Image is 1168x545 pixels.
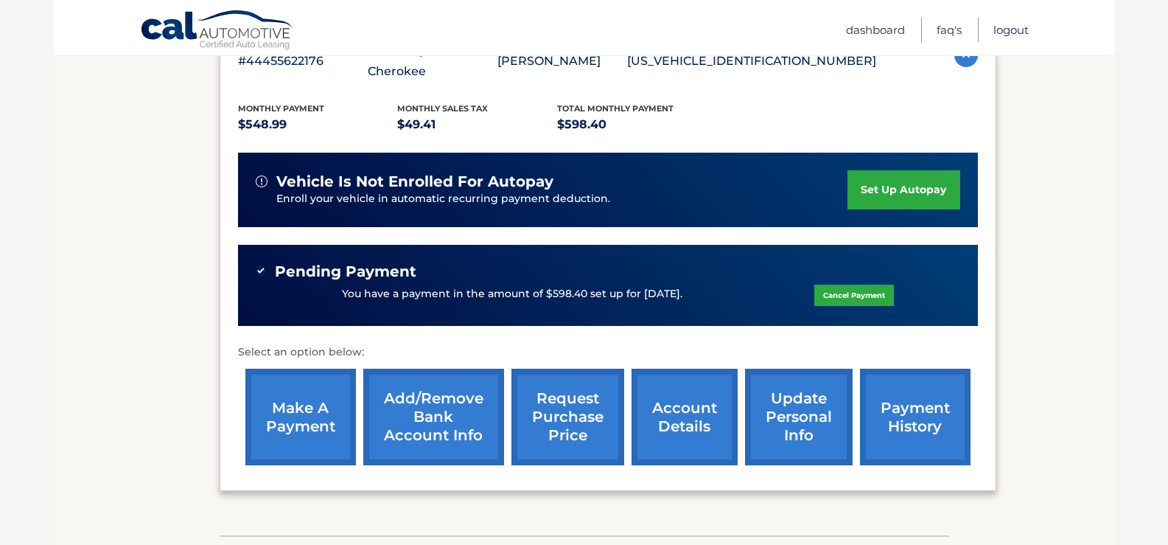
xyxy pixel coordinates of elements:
[238,51,368,72] p: #44455622176
[140,10,295,52] a: Cal Automotive
[632,369,738,465] a: account details
[363,369,504,465] a: Add/Remove bank account info
[276,173,553,191] span: vehicle is not enrolled for autopay
[557,114,717,135] p: $598.40
[860,369,971,465] a: payment history
[342,286,682,302] p: You have a payment in the amount of $598.40 set up for [DATE].
[256,265,266,276] img: check-green.svg
[275,263,416,281] span: Pending Payment
[846,18,905,42] a: Dashboard
[397,103,488,114] span: Monthly sales Tax
[847,170,959,209] a: set up autopay
[397,114,557,135] p: $49.41
[245,369,356,465] a: make a payment
[814,285,894,306] a: Cancel Payment
[256,176,267,187] img: alert-white.svg
[511,369,624,465] a: request purchase price
[497,51,627,72] p: [PERSON_NAME]
[238,114,398,135] p: $548.99
[993,18,1029,42] a: Logout
[627,51,876,72] p: [US_VEHICLE_IDENTIFICATION_NUMBER]
[238,344,978,361] p: Select an option below:
[276,191,848,207] p: Enroll your vehicle in automatic recurring payment deduction.
[937,18,962,42] a: FAQ's
[238,103,324,114] span: Monthly Payment
[557,103,674,114] span: Total Monthly Payment
[745,369,853,465] a: update personal info
[368,41,497,82] p: 2023 Jeep Grand Cherokee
